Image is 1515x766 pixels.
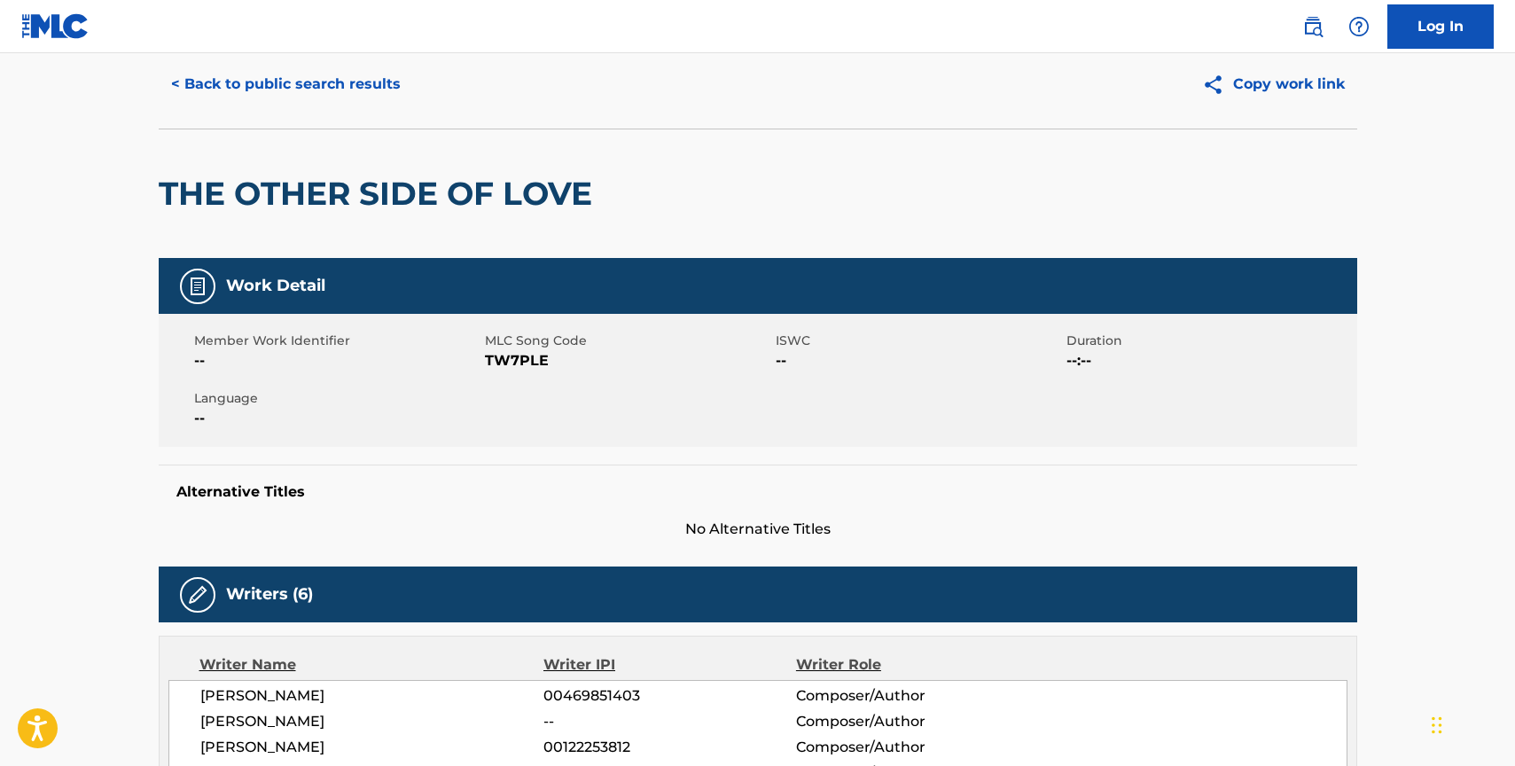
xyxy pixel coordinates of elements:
[796,737,1026,758] span: Composer/Author
[159,519,1357,540] span: No Alternative Titles
[199,654,544,676] div: Writer Name
[543,737,795,758] span: 00122253812
[200,685,544,707] span: [PERSON_NAME]
[1190,62,1357,106] button: Copy work link
[1295,9,1331,44] a: Public Search
[226,276,325,296] h5: Work Detail
[1426,681,1515,766] iframe: Chat Widget
[1387,4,1494,49] a: Log In
[796,711,1026,732] span: Composer/Author
[187,584,208,606] img: Writers
[194,389,480,408] span: Language
[176,483,1339,501] h5: Alternative Titles
[187,276,208,297] img: Work Detail
[1341,9,1377,44] div: Help
[159,62,413,106] button: < Back to public search results
[1302,16,1324,37] img: search
[485,332,771,350] span: MLC Song Code
[1066,350,1353,371] span: --:--
[194,332,480,350] span: Member Work Identifier
[226,584,313,605] h5: Writers (6)
[194,350,480,371] span: --
[21,13,90,39] img: MLC Logo
[194,408,480,429] span: --
[796,685,1026,707] span: Composer/Author
[776,350,1062,371] span: --
[200,711,544,732] span: [PERSON_NAME]
[1202,74,1233,96] img: Copy work link
[543,685,795,707] span: 00469851403
[1066,332,1353,350] span: Duration
[485,350,771,371] span: TW7PLE
[543,711,795,732] span: --
[1348,16,1370,37] img: help
[796,654,1026,676] div: Writer Role
[1432,699,1442,752] div: Drag
[543,654,796,676] div: Writer IPI
[159,174,601,214] h2: THE OTHER SIDE OF LOVE
[200,737,544,758] span: [PERSON_NAME]
[776,332,1062,350] span: ISWC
